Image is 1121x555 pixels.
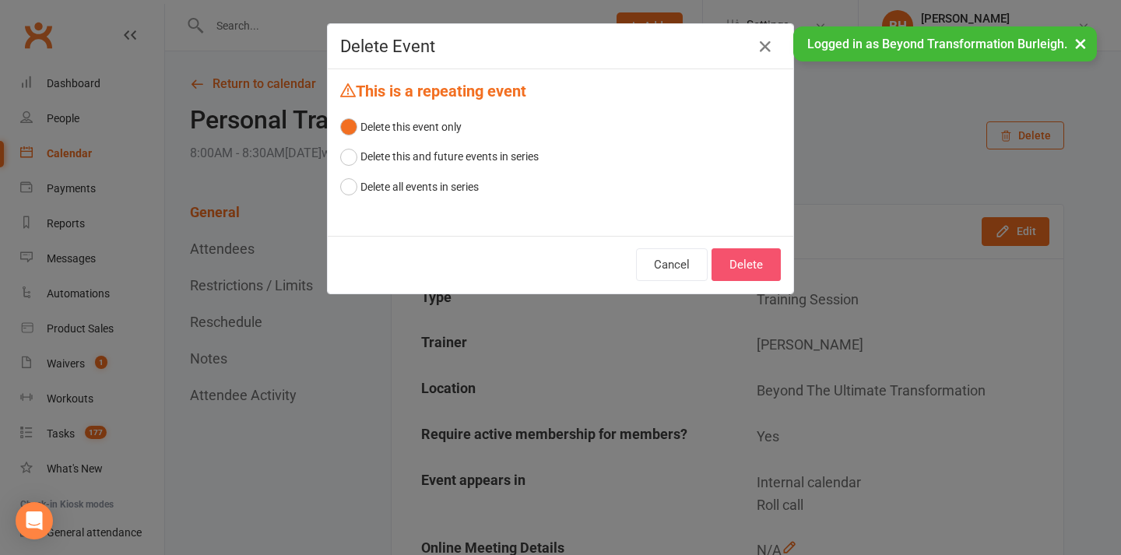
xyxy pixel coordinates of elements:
[340,172,479,202] button: Delete all events in series
[16,502,53,539] div: Open Intercom Messenger
[1067,26,1095,60] button: ×
[807,37,1067,51] span: Logged in as Beyond Transformation Burleigh.
[340,142,539,171] button: Delete this and future events in series
[340,112,462,142] button: Delete this event only
[636,248,708,281] button: Cancel
[712,248,781,281] button: Delete
[340,82,781,100] h4: This is a repeating event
